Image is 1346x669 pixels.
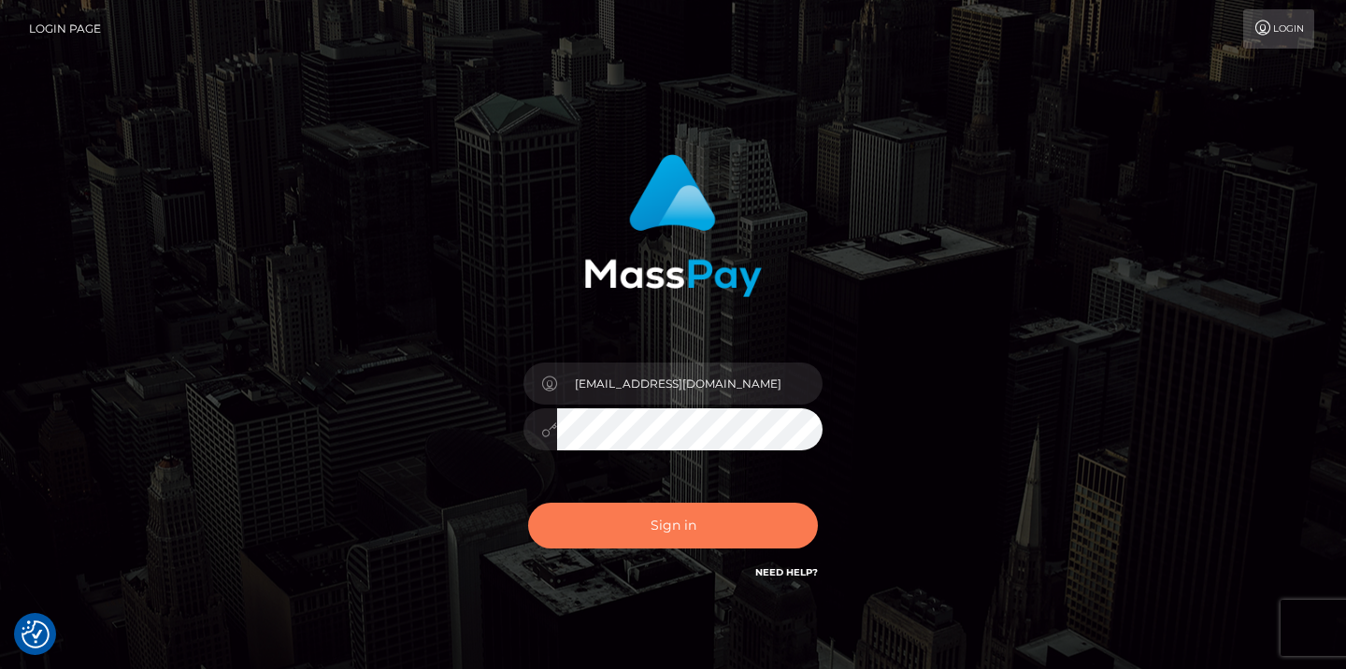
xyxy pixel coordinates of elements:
input: Username... [557,363,823,405]
img: Revisit consent button [21,620,50,648]
img: MassPay Login [584,154,762,297]
button: Consent Preferences [21,620,50,648]
a: Login [1243,9,1314,49]
a: Login Page [29,9,101,49]
button: Sign in [528,503,818,548]
a: Need Help? [755,566,818,578]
